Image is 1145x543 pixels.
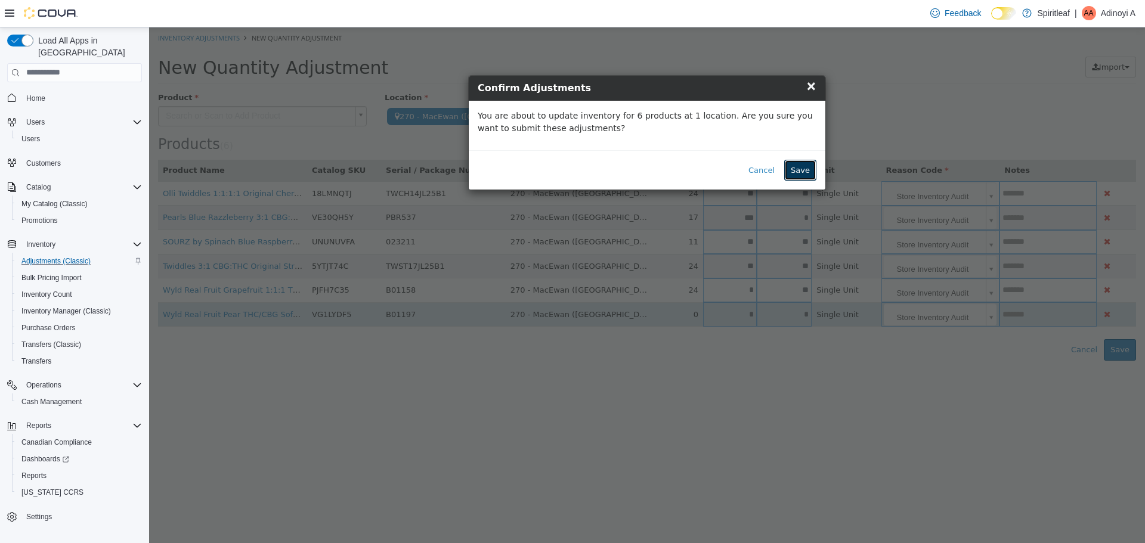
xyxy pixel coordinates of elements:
[12,269,147,286] button: Bulk Pricing Import
[2,377,147,393] button: Operations
[21,488,83,497] span: [US_STATE] CCRS
[21,237,142,252] span: Inventory
[26,421,51,430] span: Reports
[17,197,142,211] span: My Catalog (Classic)
[21,418,142,433] span: Reports
[329,54,667,68] h4: Confirm Adjustments
[593,132,632,154] button: Cancel
[17,304,142,318] span: Inventory Manager (Classic)
[1082,6,1096,20] div: Adinoyi A
[21,340,81,349] span: Transfers (Classic)
[21,156,66,170] a: Customers
[12,336,147,353] button: Transfers (Classic)
[24,7,78,19] img: Cova
[21,237,60,252] button: Inventory
[26,159,61,168] span: Customers
[17,337,142,352] span: Transfers (Classic)
[17,395,142,409] span: Cash Management
[26,182,51,192] span: Catalog
[17,287,77,302] a: Inventory Count
[17,395,86,409] a: Cash Management
[21,397,82,407] span: Cash Management
[926,1,986,25] a: Feedback
[12,131,147,147] button: Users
[21,510,57,524] a: Settings
[21,115,142,129] span: Users
[657,51,667,66] span: ×
[21,418,56,433] button: Reports
[12,484,147,501] button: [US_STATE] CCRS
[17,452,142,466] span: Dashboards
[12,212,147,229] button: Promotions
[991,7,1016,20] input: Dark Mode
[21,199,88,209] span: My Catalog (Classic)
[17,337,86,352] a: Transfers (Classic)
[26,240,55,249] span: Inventory
[17,321,81,335] a: Purchase Orders
[21,471,47,480] span: Reports
[17,321,142,335] span: Purchase Orders
[12,286,147,303] button: Inventory Count
[21,306,111,316] span: Inventory Manager (Classic)
[12,303,147,319] button: Inventory Manager (Classic)
[26,512,52,522] span: Settings
[12,467,147,484] button: Reports
[21,256,91,266] span: Adjustments (Classic)
[21,378,142,392] span: Operations
[17,468,51,483] a: Reports
[17,485,88,499] a: [US_STATE] CCRS
[21,91,142,106] span: Home
[21,216,58,225] span: Promotions
[26,94,45,103] span: Home
[2,236,147,253] button: Inventory
[2,89,147,107] button: Home
[329,82,667,107] p: You are about to update inventory for 6 products at 1 location. Are you sure you want to submit t...
[12,451,147,467] a: Dashboards
[12,253,147,269] button: Adjustments (Classic)
[21,156,142,170] span: Customers
[17,213,142,228] span: Promotions
[12,196,147,212] button: My Catalog (Classic)
[21,134,40,144] span: Users
[12,434,147,451] button: Canadian Compliance
[17,132,45,146] a: Users
[33,35,142,58] span: Load All Apps in [GEOGRAPHIC_DATA]
[21,273,82,283] span: Bulk Pricing Import
[1101,6,1135,20] p: Adinoyi A
[21,356,51,366] span: Transfers
[17,435,97,449] a: Canadian Compliance
[17,271,86,285] a: Bulk Pricing Import
[21,290,72,299] span: Inventory Count
[2,114,147,131] button: Users
[26,380,61,390] span: Operations
[17,468,142,483] span: Reports
[21,115,49,129] button: Users
[1038,6,1070,20] p: Spiritleaf
[17,354,56,368] a: Transfers
[17,452,74,466] a: Dashboards
[17,197,92,211] a: My Catalog (Classic)
[21,180,55,194] button: Catalog
[17,435,142,449] span: Canadian Compliance
[21,180,142,194] span: Catalog
[2,417,147,434] button: Reports
[2,154,147,172] button: Customers
[2,179,147,196] button: Catalog
[17,354,142,368] span: Transfers
[945,7,981,19] span: Feedback
[21,378,66,392] button: Operations
[21,509,142,524] span: Settings
[17,304,116,318] a: Inventory Manager (Classic)
[17,213,63,228] a: Promotions
[21,91,50,106] a: Home
[17,485,142,499] span: Washington CCRS
[17,254,95,268] a: Adjustments (Classic)
[17,132,142,146] span: Users
[26,117,45,127] span: Users
[1075,6,1077,20] p: |
[21,437,92,447] span: Canadian Compliance
[635,132,667,154] button: Save
[12,393,147,410] button: Cash Management
[21,454,69,464] span: Dashboards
